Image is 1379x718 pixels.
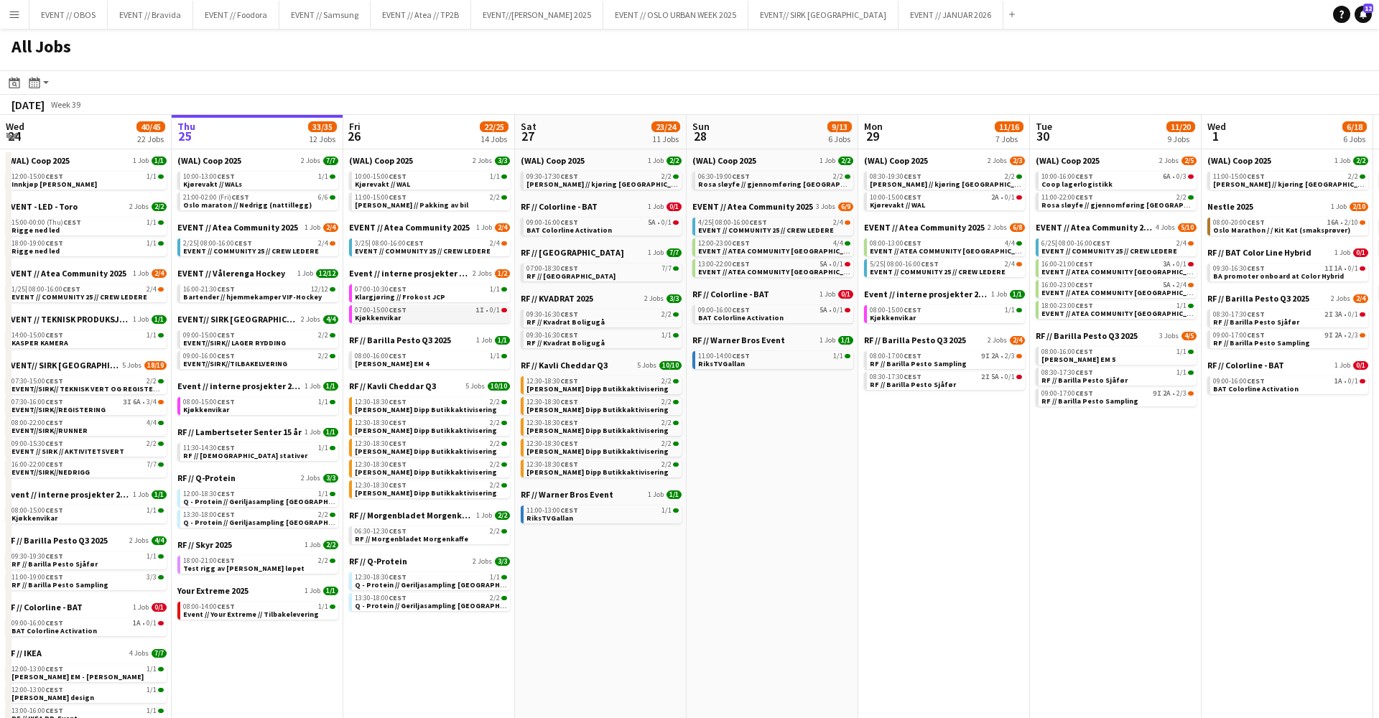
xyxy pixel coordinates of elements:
[349,155,510,222] div: (WAL) Coop 20252 Jobs3/310:00-15:00CEST1/1Kjørevakt // WAL11:00-15:00CEST2/2[PERSON_NAME] // Pakk...
[1041,267,1258,276] span: EVENT // ATEA COMMUNITY TRONDHEIM // EVENT CREW
[1176,240,1187,247] span: 2/4
[473,157,492,165] span: 2 Jobs
[6,268,167,314] div: EVENT // Atea Community 20251 Job2/41/25|08:00-16:00CEST2/4EVENT // COMMUNITY 25 // CREW LEDERE
[1207,155,1368,201] div: (WAL) Coop 20251 Job2/211:00-15:00CEST2/2[PERSON_NAME] // kjøring [GEOGRAPHIC_DATA] - [GEOGRAPHIC...
[177,268,285,279] span: EVENT // Vålerenga Hockey
[11,284,164,301] a: 1/25|08:00-16:00CEST2/4EVENT // COMMUNITY 25 // CREW LEDERE
[1163,173,1171,180] span: 6A
[147,240,157,247] span: 1/1
[389,172,407,181] span: CEST
[1005,261,1015,268] span: 2/4
[921,259,939,269] span: CEST
[1041,246,1177,256] span: EVENT // COMMUNITY 25 // CREW LEDERE
[883,259,886,269] span: |
[355,284,507,301] a: 07:00-10:30CEST1/1Klargjøring // Frokost JCP
[526,219,679,226] div: •
[692,155,756,166] span: (WAL) Coop 2025
[1005,173,1015,180] span: 2/2
[183,284,335,301] a: 16:00-21:30CEST12/12Bartender // hjemmekamper VIF-Hockey
[406,238,424,248] span: CEST
[108,1,193,29] button: EVENT // Bravida
[1176,194,1187,201] span: 2/2
[234,238,252,248] span: CEST
[193,1,279,29] button: EVENT // Foodora
[1207,201,1253,212] span: Nestle 2025
[133,269,149,278] span: 1 Job
[1041,288,1258,297] span: EVENT // ATEA COMMUNITY TRONDHEIM // EVENT CREW
[129,202,149,211] span: 2 Jobs
[521,201,682,212] a: RF // Colorline - BAT1 Job0/1
[1348,173,1358,180] span: 2/2
[1213,173,1265,180] span: 11:00-15:00
[1010,157,1025,165] span: 2/3
[318,194,328,201] span: 6/6
[1041,280,1194,297] a: 16:00-23:00CEST5A•2/4EVENT // ATEA COMMUNITY [GEOGRAPHIC_DATA] // EVENT CREW
[698,240,750,247] span: 12:00-23:00
[355,246,491,256] span: EVENT // COMMUNITY 25 // CREW LEDERE
[1036,222,1197,330] div: EVENT // Atea Community 20254 Jobs5/106/25|08:00-16:00CEST2/4EVENT // COMMUNITY 25 // CREW LEDERE...
[217,172,235,181] span: CEST
[698,172,850,188] a: 06:30-19:00CEST2/2Rosa sløyfe // gjennomføring [GEOGRAPHIC_DATA]
[183,173,235,180] span: 10:00-13:00
[698,246,914,256] span: EVENT // ATEA COMMUNITY TRONDHEIM // EVENT CREW
[1041,192,1194,209] a: 11:00-22:00CEST2/2Rosa sløyfe // gjennomføring [GEOGRAPHIC_DATA]
[355,179,410,189] span: Kjørevakt // WAL
[11,172,164,188] a: 12:00-15:00CEST1/1Innkjøp [PERSON_NAME]
[1159,157,1179,165] span: 2 Jobs
[389,192,407,202] span: CEST
[1041,173,1093,180] span: 10:00-16:00
[661,219,672,226] span: 0/1
[1213,219,1365,226] div: •
[490,240,500,247] span: 2/4
[698,218,850,234] a: 4/25|08:00-16:00CEST2/4EVENT // COMMUNITY 25 // CREW LEDERE
[6,201,167,212] a: EVENT - LED - Toro2 Jobs2/2
[698,261,850,268] div: •
[349,155,413,166] span: (WAL) Coop 2025
[1041,172,1194,188] a: 10:00-16:00CEST6A•0/3Coop lagerlogistikk
[748,1,899,29] button: EVENT// SIRK [GEOGRAPHIC_DATA]
[526,264,679,280] a: 07:00-18:30CEST7/7RF // [GEOGRAPHIC_DATA]
[833,173,843,180] span: 2/2
[692,201,853,212] a: EVENT // Atea Community 20253 Jobs6/9
[816,202,835,211] span: 3 Jobs
[231,192,249,202] span: CEST
[864,222,985,233] span: EVENT // Atea Community 2025
[183,286,235,293] span: 16:00-21:30
[887,261,939,268] span: 08:00-16:00
[25,284,27,294] span: |
[870,240,921,247] span: 08:00-13:00
[355,240,371,247] span: 3/25
[349,268,470,279] span: Event // interne prosjekter 2025
[183,240,199,247] span: 2/25
[6,201,167,268] div: EVENT - LED - Toro2 Jobs2/215:00-00:00 (Thu)CEST1/1Rigge ned led18:00-19:00CEST1/1Rigge ned led
[1327,219,1339,226] span: 16A
[355,200,468,210] span: Rosa sløyfe // Pakking av bil
[177,155,241,166] span: (WAL) Coop 2025
[870,192,1022,209] a: 10:00-15:00CEST2A•0/1Kjørevakt // WAL
[1345,219,1358,226] span: 2/10
[870,238,1022,255] a: 08:00-13:00CEST4/4EVENT // ATEA COMMUNITY [GEOGRAPHIC_DATA] // EVENT CREW
[6,155,167,166] a: (WAL) Coop 20251 Job1/1
[177,155,338,222] div: (WAL) Coop 20252 Jobs7/710:00-13:00CEST1/1Kjørevakt // WALs21:00-02:00 (Fri)CEST6/6Oslo maraton /...
[200,240,252,247] span: 08:00-16:00
[349,222,510,233] a: EVENT // Atea Community 20251 Job2/4
[870,173,921,180] span: 08:30-19:30
[1010,223,1025,232] span: 6/8
[1041,173,1194,180] div: •
[698,179,876,189] span: Rosa sløyfe // gjennomføring Trondheim
[6,268,167,279] a: EVENT // Atea Community 20251 Job2/4
[1176,173,1187,180] span: 0/3
[323,157,338,165] span: 7/7
[899,1,1003,29] button: EVENT // JANUAR 2026
[715,219,767,226] span: 08:00-16:00
[692,289,769,299] span: RF // Colorline - BAT
[11,225,60,235] span: Rigge ned led
[177,222,338,233] a: EVENT // Atea Community 20251 Job2/4
[698,225,834,235] span: EVENT // COMMUNITY 25 // CREW LEDERE
[1213,219,1265,226] span: 08:00-20:00
[1363,4,1373,13] span: 12
[11,246,60,256] span: Rigge ned led
[870,246,1086,256] span: EVENT // ATEA COMMUNITY TRONDHEIM // EVENT CREW
[6,268,126,279] span: EVENT // Atea Community 2025
[1075,172,1093,181] span: CEST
